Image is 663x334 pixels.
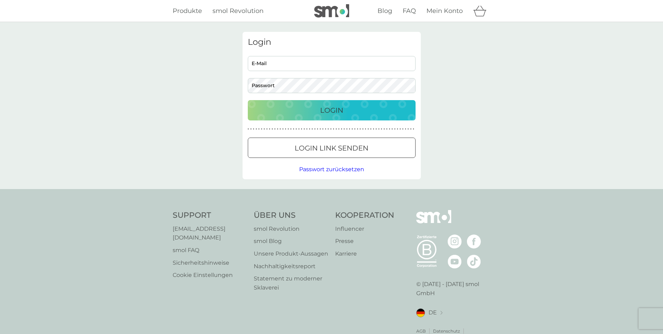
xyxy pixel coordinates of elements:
[173,246,247,255] a: smol FAQ
[373,127,374,131] p: ●
[173,224,247,242] a: [EMAIL_ADDRESS][DOMAIN_NAME]
[277,127,278,131] p: ●
[377,7,392,15] span: Blog
[473,4,491,18] div: Warenkorb
[357,127,358,131] p: ●
[288,127,289,131] p: ●
[333,127,334,131] p: ●
[426,7,463,15] span: Mein Konto
[416,280,490,298] p: © [DATE] - [DATE] smol GmbH
[261,127,262,131] p: ●
[254,274,328,292] a: Statement zu moderner Sklaverei
[428,308,437,317] span: DE
[354,127,356,131] p: ●
[410,127,412,131] p: ●
[254,249,328,258] a: Unsere Produkt‑Aussagen
[416,308,425,317] img: DE flag
[296,127,297,131] p: ●
[314,127,316,131] p: ●
[173,210,247,221] h4: Support
[285,127,286,131] p: ●
[269,127,271,131] p: ●
[299,165,364,174] button: Passwort zurücksetzen
[335,237,394,246] a: Presse
[403,7,416,15] span: FAQ
[330,127,332,131] p: ●
[258,127,260,131] p: ●
[352,127,353,131] p: ●
[173,258,247,267] a: Sicherheitshinweise
[282,127,284,131] p: ●
[306,127,308,131] p: ●
[335,224,394,234] a: Influencer
[250,127,252,131] p: ●
[335,249,394,258] a: Karriere
[403,6,416,16] a: FAQ
[298,127,300,131] p: ●
[335,210,394,221] h4: Kooperation
[325,127,326,131] p: ●
[173,271,247,280] a: Cookie Einstellungen
[254,210,328,221] h4: Über Uns
[248,127,249,131] p: ●
[386,127,388,131] p: ●
[336,127,337,131] p: ●
[397,127,398,131] p: ●
[448,235,462,249] img: besuche die smol Instagram Seite
[440,311,442,315] img: Standort auswählen
[416,210,451,234] img: smol
[391,127,393,131] p: ●
[312,127,313,131] p: ●
[467,235,481,249] img: besuche die smol Facebook Seite
[295,142,368,154] p: Login Link senden
[368,127,369,131] p: ●
[254,237,328,246] a: smol Blog
[301,127,302,131] p: ●
[173,7,202,15] span: Produkte
[309,127,310,131] p: ●
[408,127,409,131] p: ●
[319,127,321,131] p: ●
[338,127,340,131] p: ●
[254,262,328,271] a: Nachhaltigkeitsreport
[248,138,416,158] button: Login Link senden
[290,127,292,131] p: ●
[253,127,254,131] p: ●
[394,127,396,131] p: ●
[405,127,406,131] p: ●
[212,7,264,15] span: smol Revolution
[255,127,257,131] p: ●
[293,127,294,131] p: ●
[389,127,390,131] p: ●
[254,224,328,234] a: smol Revolution
[280,127,281,131] p: ●
[344,127,345,131] p: ●
[248,37,416,47] h3: Login
[399,127,401,131] p: ●
[378,127,380,131] p: ●
[341,127,342,131] p: ●
[317,127,318,131] p: ●
[413,127,414,131] p: ●
[299,166,364,173] span: Passwort zurücksetzen
[212,6,264,16] a: smol Revolution
[266,127,268,131] p: ●
[370,127,372,131] p: ●
[377,6,392,16] a: Blog
[173,6,202,16] a: Produkte
[322,127,324,131] p: ●
[426,6,463,16] a: Mein Konto
[248,100,416,120] button: Login
[362,127,363,131] p: ●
